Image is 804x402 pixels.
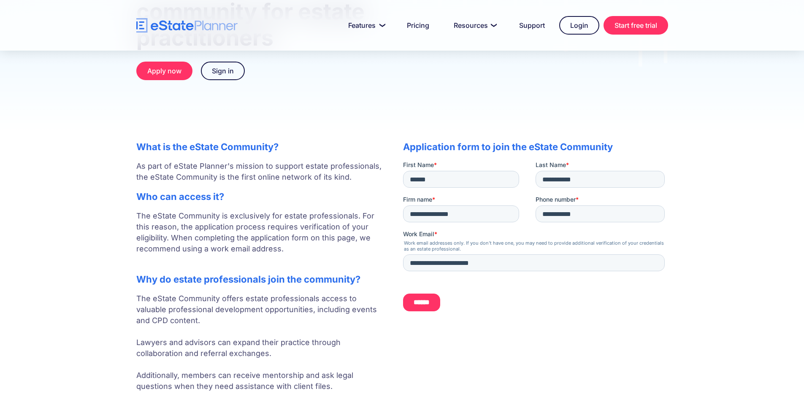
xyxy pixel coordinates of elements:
[509,17,555,34] a: Support
[604,16,668,35] a: Start free trial
[136,18,238,33] a: home
[136,141,386,152] h2: What is the eState Community?
[136,293,386,392] p: The eState Community offers estate professionals access to valuable professional development oppo...
[403,141,668,152] h2: Application form to join the eState Community
[201,62,245,80] a: Sign in
[136,62,192,80] a: Apply now
[559,16,599,35] a: Login
[397,17,439,34] a: Pricing
[444,17,505,34] a: Resources
[136,210,386,265] p: The eState Community is exclusively for estate professionals. For this reason, the application pr...
[403,161,668,318] iframe: Form 0
[136,161,386,183] p: As part of eState Planner's mission to support estate professionals, the eState Community is the ...
[338,17,393,34] a: Features
[136,191,386,202] h2: Who can access it?
[136,274,386,285] h2: Why do estate professionals join the community?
